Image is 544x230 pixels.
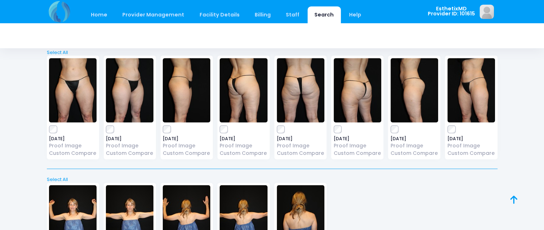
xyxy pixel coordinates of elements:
span: [DATE] [49,136,97,141]
img: image [447,58,495,122]
a: Search [308,6,341,23]
a: Custom Compare [220,149,267,157]
a: Custom Compare [447,149,495,157]
a: Facility Details [192,6,246,23]
span: [DATE] [391,136,438,141]
a: Proof Image [391,142,438,149]
span: [DATE] [334,136,381,141]
span: [DATE] [447,136,495,141]
img: image [334,58,381,122]
a: Home [84,6,114,23]
a: Custom Compare [163,149,210,157]
a: Staff [279,6,307,23]
img: image [277,58,324,122]
a: Provider Management [116,6,191,23]
a: Custom Compare [106,149,153,157]
a: Proof Image [447,142,495,149]
a: Proof Image [106,142,153,149]
img: image [163,58,210,122]
span: [DATE] [163,136,210,141]
span: [DATE] [106,136,153,141]
img: image [220,58,267,122]
img: image [391,58,438,122]
span: EsthetixMD Provider ID: 101615 [428,6,475,16]
a: Help [342,6,368,23]
span: [DATE] [220,136,267,141]
a: Proof Image [220,142,267,149]
a: Proof Image [334,142,381,149]
a: Proof Image [49,142,97,149]
a: Proof Image [163,142,210,149]
a: Custom Compare [334,149,381,157]
a: Custom Compare [391,149,438,157]
a: Custom Compare [49,149,97,157]
a: Billing [248,6,278,23]
img: image [106,58,153,122]
img: image [480,5,494,19]
a: Custom Compare [277,149,324,157]
img: image [49,58,97,122]
span: [DATE] [277,136,324,141]
a: Select All [44,49,500,56]
a: Proof Image [277,142,324,149]
a: Select All [44,176,500,183]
